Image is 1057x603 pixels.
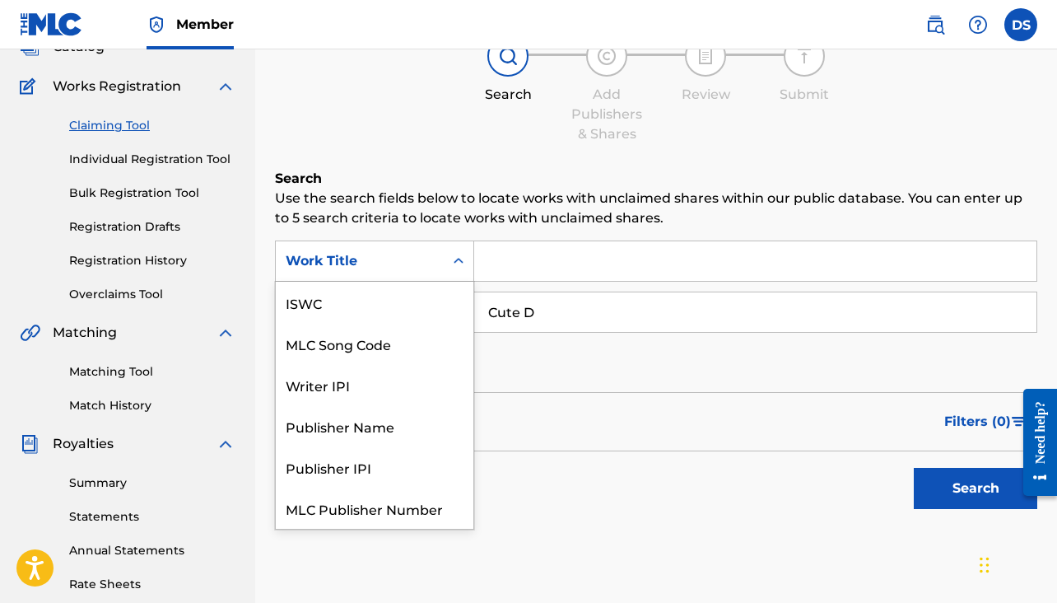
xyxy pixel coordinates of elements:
img: step indicator icon for Review [696,46,715,66]
a: Registration Drafts [69,218,235,236]
a: Statements [69,508,235,526]
div: Work Title [286,251,434,271]
div: Review [664,85,747,105]
button: Search [914,468,1037,509]
a: Claiming Tool [69,117,235,134]
a: Individual Registration Tool [69,151,235,168]
img: help [968,15,988,35]
div: Submit [763,85,845,105]
a: Rate Sheets [69,576,235,593]
img: search [925,15,945,35]
a: Registration History [69,252,235,269]
div: Writer IPI [276,364,473,405]
div: Publisher IPI [276,446,473,488]
div: Help [962,8,994,41]
span: Filters ( 0 ) [944,412,1011,432]
button: Filters (0) [934,401,1037,442]
div: MLC Publisher Number [276,488,473,529]
img: Matching [20,323,40,343]
form: Search Form [275,241,1037,517]
img: Works Registration [20,77,41,96]
a: Public Search [919,8,952,41]
a: Bulk Registration Tool [69,185,235,202]
a: Match History [69,397,235,414]
a: Annual Statements [69,542,235,559]
a: Overclaims Tool [69,286,235,303]
span: Matching [53,323,117,343]
iframe: Resource Center [1011,376,1057,508]
a: Summary [69,474,235,492]
img: Royalties [20,434,40,454]
div: MLC Song Code [276,323,473,364]
span: Royalties [53,434,114,454]
img: expand [216,77,235,96]
span: Works Registration [53,77,181,96]
div: Add Publishers & Shares [566,85,648,144]
p: Use the search fields below to locate works with unclaimed shares within our public database. You... [275,189,1037,228]
img: step indicator icon for Submit [794,46,814,66]
img: Top Rightsholder [147,15,166,35]
span: Member [176,15,234,34]
div: Drag [980,540,989,590]
div: User Menu [1004,8,1037,41]
h6: Search [275,169,1037,189]
a: Matching Tool [69,363,235,381]
img: step indicator icon for Add Publishers & Shares [597,46,617,66]
div: Search [467,85,549,105]
img: step indicator icon for Search [498,46,518,66]
iframe: Chat Widget [975,524,1057,603]
a: CatalogCatalog [20,37,105,57]
div: Publisher Name [276,405,473,446]
div: ISWC [276,282,473,323]
img: MLC Logo [20,12,83,36]
img: expand [216,323,235,343]
img: expand [216,434,235,454]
